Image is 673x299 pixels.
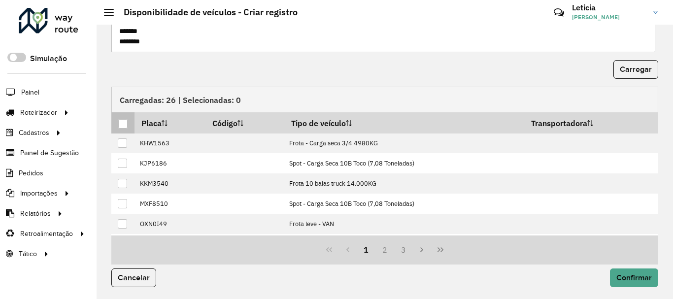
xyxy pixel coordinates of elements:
button: Cancelar [111,268,156,287]
td: MXF8510 [135,194,205,214]
th: Placa [135,112,205,133]
span: Cancelar [118,273,150,282]
td: Frota - Carga seca 3/4 4980KG [284,133,524,154]
span: Tático [19,249,37,259]
h2: Disponibilidade de veículos - Criar registro [114,7,298,18]
span: Relatórios [20,208,51,219]
div: Carregadas: 26 | Selecionadas: 0 [111,87,658,112]
button: Confirmar [610,268,658,287]
button: Carregar [613,60,658,79]
span: Pedidos [19,168,43,178]
a: Contato Rápido [548,2,570,23]
td: Frota - Baú 6 baias 3/4 truck [284,234,524,254]
td: KJP6186 [135,153,205,173]
th: Transportadora [524,112,658,133]
td: OXN0I49 [135,214,205,234]
span: Carregar [620,65,652,73]
button: Next Page [413,240,432,259]
span: Painel [21,87,39,98]
td: Spot - Carga Seca 10B Toco (7,08 Toneladas) [284,194,524,214]
td: PCG6384 [135,234,205,254]
span: Cadastros [19,128,49,138]
button: 3 [394,240,413,259]
label: Simulação [30,53,67,65]
td: Spot - Carga Seca 10B Toco (7,08 Toneladas) [284,153,524,173]
button: 2 [375,240,394,259]
span: Painel de Sugestão [20,148,79,158]
td: KKM3540 [135,173,205,194]
button: Last Page [431,240,450,259]
span: Confirmar [616,273,652,282]
td: Frota leve - VAN [284,214,524,234]
th: Código [205,112,284,133]
span: Roteirizador [20,107,57,118]
span: Retroalimentação [20,229,73,239]
button: 1 [357,240,375,259]
h3: Leticia [572,3,646,12]
span: Importações [20,188,58,199]
td: KHW1563 [135,133,205,154]
th: Tipo de veículo [284,112,524,133]
td: Frota 10 baias truck 14.000KG [284,173,524,194]
span: [PERSON_NAME] [572,13,646,22]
